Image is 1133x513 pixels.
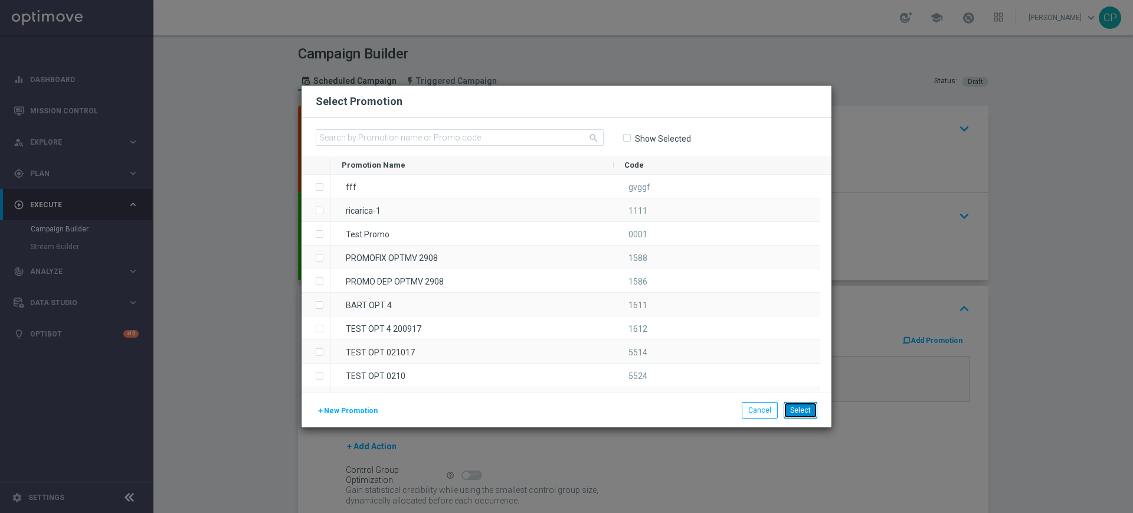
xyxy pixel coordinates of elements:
span: 0001 [628,230,647,239]
span: 1611 [628,300,647,310]
div: Press SPACE to select this row. [331,269,820,293]
div: Press SPACE to select this row. [302,198,331,222]
button: New Promotion [316,404,379,417]
div: Test Promo [331,222,614,245]
div: ricarica-1 [331,198,614,221]
div: Press SPACE to select this row. [331,340,820,364]
div: Press SPACE to select this row. [302,316,331,340]
label: Show Selected [634,133,691,144]
div: Press SPACE to select this row. [331,364,820,387]
div: Press SPACE to select this row. [331,316,820,340]
div: Press SPACE to select this row. [302,222,331,246]
span: New Promotion [324,407,378,415]
span: 1586 [628,277,647,286]
div: Press SPACE to select this row. [302,269,331,293]
div: TEST OPT 021017 [331,340,614,363]
div: Press SPACE to select this row. [302,246,331,269]
button: Select [784,402,817,419]
div: Press SPACE to select this row. [331,293,820,316]
div: Press SPACE to select this row. [302,175,331,198]
span: 1111 [628,206,647,215]
div: Press SPACE to select this row. [331,198,820,222]
span: 5524 [628,371,647,381]
div: PROMOFIX OPTMV 2908 [331,246,614,269]
span: gvggf [628,182,650,192]
div: Press SPACE to select this row. [302,340,331,364]
div: Press SPACE to select this row. [302,387,331,411]
i: add [317,407,324,414]
div: Press SPACE to select this row. [331,246,820,269]
div: Press SPACE to select this row. [302,293,331,316]
span: 1588 [628,253,647,263]
input: Search by Promotion name or Promo code [316,129,604,146]
i: search [588,133,599,143]
div: BART OPT 4 [331,293,614,316]
div: Press SPACE to select this row. [331,387,820,411]
button: Cancel [742,402,778,419]
div: Press SPACE to select this row. [302,364,331,387]
div: TEST OPT 4 200917 [331,316,614,339]
div: Press SPACE to select this row. [331,222,820,246]
div: fff [331,175,614,198]
span: 1612 [628,324,647,334]
span: 5514 [628,348,647,357]
div: Press SPACE to select this row. [331,175,820,198]
div: TEST OPT0310 [331,387,614,410]
span: Promotion Name [342,161,405,169]
div: TEST OPT 0210 [331,364,614,387]
span: Code [624,161,644,169]
div: PROMO DEP OPTMV 2908 [331,269,614,292]
h2: Select Promotion [316,94,402,109]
